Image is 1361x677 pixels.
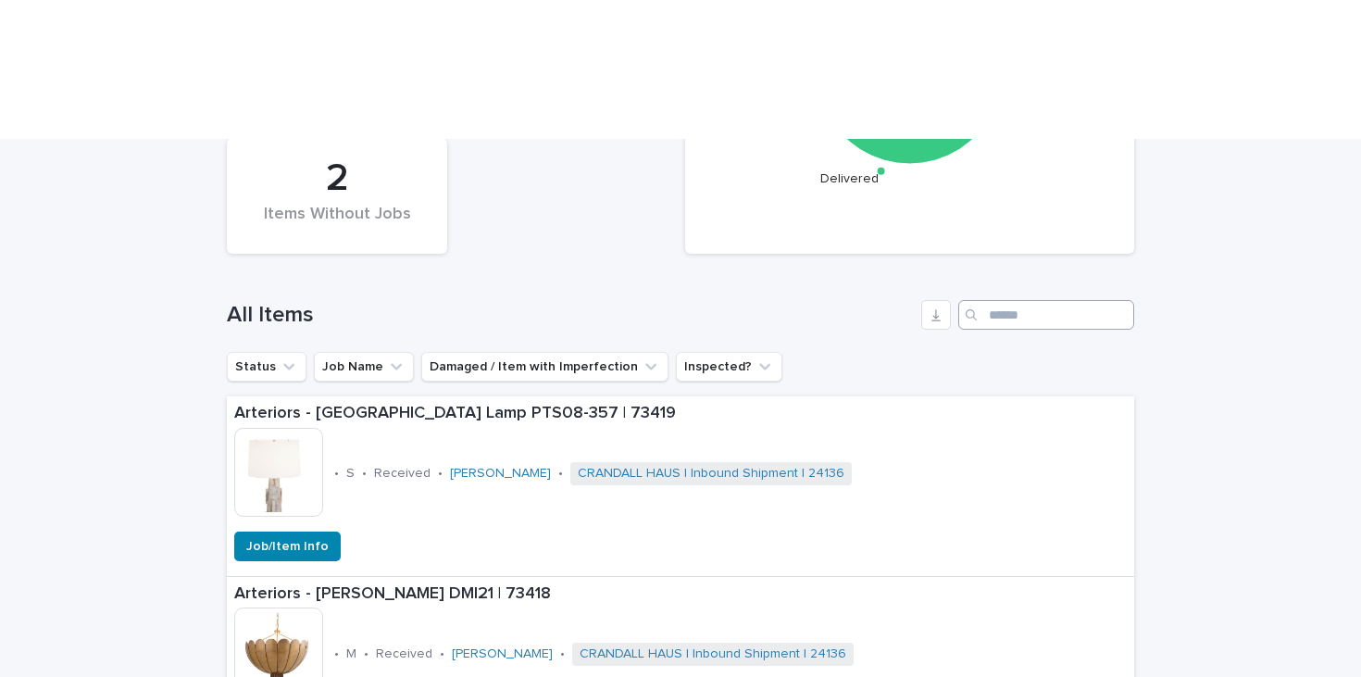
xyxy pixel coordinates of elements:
p: • [558,466,563,482]
p: • [438,466,443,482]
p: M [346,646,356,662]
div: 2 [258,156,416,202]
p: • [334,466,339,482]
a: Arteriors - [GEOGRAPHIC_DATA] Lamp PTS08-357 | 73419•S•Received•[PERSON_NAME] •CRANDALL HAUS | In... [227,396,1134,577]
p: • [440,646,444,662]
span: Job/Item Info [246,537,329,556]
p: • [364,646,368,662]
button: Inspected? [676,352,782,382]
a: [PERSON_NAME] [452,646,553,662]
input: Search [958,300,1134,330]
a: [PERSON_NAME] [450,466,551,482]
p: • [362,466,367,482]
button: Job Name [314,352,414,382]
p: Arteriors - [PERSON_NAME] DMI21 | 73418 [234,584,1127,605]
p: Received [374,466,431,482]
div: Items Without Jobs [258,205,416,244]
button: Status [227,352,306,382]
p: • [560,646,565,662]
button: Damaged / Item with Imperfection [421,352,668,382]
a: CRANDALL HAUS | Inbound Shipment | 24136 [580,646,846,662]
p: Received [376,646,432,662]
button: Job/Item Info [234,532,341,561]
p: S [346,466,355,482]
h1: All Items [227,302,914,329]
text: Delivered [820,172,879,185]
p: • [334,646,339,662]
p: Arteriors - [GEOGRAPHIC_DATA] Lamp PTS08-357 | 73419 [234,404,1127,424]
a: CRANDALL HAUS | Inbound Shipment | 24136 [578,466,844,482]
